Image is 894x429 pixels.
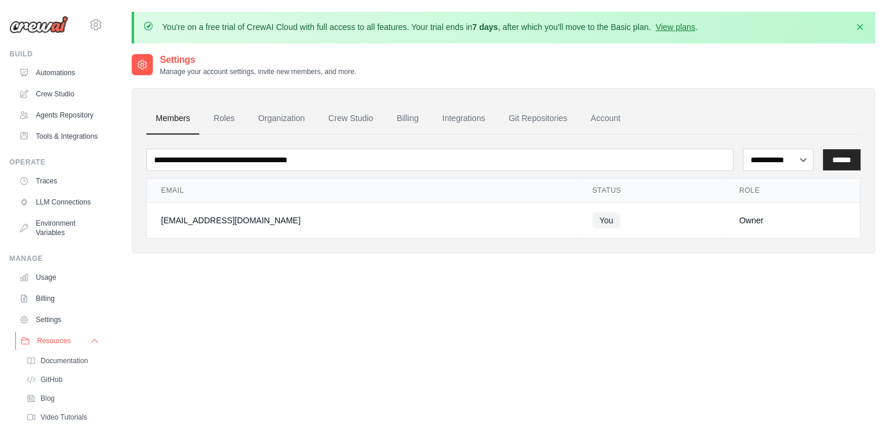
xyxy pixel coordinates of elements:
span: GitHub [41,375,62,384]
a: Video Tutorials [21,409,103,425]
a: Settings [14,310,103,329]
a: Members [146,103,199,135]
a: GitHub [21,371,103,388]
a: Crew Studio [14,85,103,103]
a: Integrations [433,103,494,135]
th: Role [725,179,860,203]
div: Owner [739,214,846,226]
a: Tools & Integrations [14,127,103,146]
a: Crew Studio [319,103,383,135]
a: Traces [14,172,103,190]
a: Roles [204,103,244,135]
a: Environment Variables [14,214,103,242]
div: Manage [9,254,103,263]
a: Billing [14,289,103,308]
a: LLM Connections [14,193,103,212]
a: Billing [387,103,428,135]
a: Account [581,103,630,135]
a: Git Repositories [499,103,577,135]
strong: 7 days [472,22,498,32]
img: Logo [9,16,68,33]
h2: Settings [160,53,356,67]
a: Blog [21,390,103,407]
th: Status [578,179,725,203]
div: Operate [9,157,103,167]
div: Build [9,49,103,59]
a: Automations [14,63,103,82]
span: Resources [37,336,71,346]
span: Documentation [41,356,88,366]
a: Usage [14,268,103,287]
div: [EMAIL_ADDRESS][DOMAIN_NAME] [161,214,564,226]
a: Organization [249,103,314,135]
a: Documentation [21,353,103,369]
span: Video Tutorials [41,413,87,422]
a: View plans [655,22,695,32]
span: You [592,212,621,229]
p: You're on a free trial of CrewAI Cloud with full access to all features. Your trial ends in , aft... [162,21,698,33]
a: Agents Repository [14,106,103,125]
p: Manage your account settings, invite new members, and more. [160,67,356,76]
th: Email [147,179,578,203]
span: Blog [41,394,55,403]
button: Resources [15,331,104,350]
